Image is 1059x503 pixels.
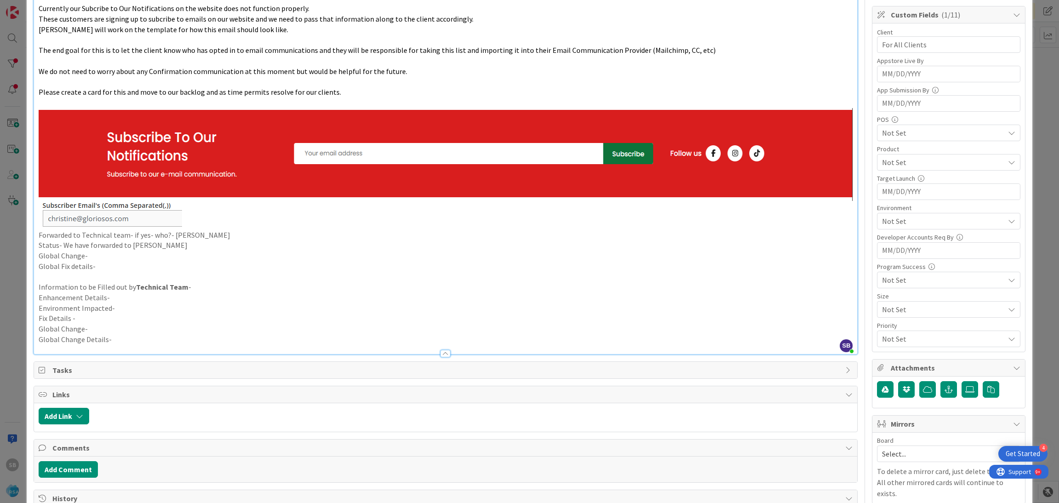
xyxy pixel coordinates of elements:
[877,175,1020,182] div: Target Launch
[39,324,853,334] p: Global Change-
[46,4,51,11] div: 9+
[39,87,341,97] span: Please create a card for this and move to our backlog and as time permits resolve for our clients.
[877,263,1020,270] div: Program Success
[39,230,853,240] p: Forwarded to Technical team- if yes- who?- [PERSON_NAME]
[39,282,853,292] p: Information to be Filled out by -
[136,282,188,292] strong: Technical Team
[877,234,1020,240] div: Developer Accounts Req By
[877,322,1020,329] div: Priority
[882,216,1004,227] span: Not Set
[1006,449,1040,458] div: Get Started
[39,461,98,478] button: Add Comment
[877,116,1020,123] div: POS
[941,10,960,19] span: ( 1/11 )
[39,14,473,23] span: These customers are signing up to subcribe to emails on our website and we need to pass that info...
[39,67,407,76] span: We do not need to worry about any Confirmation communication at this moment but would be helpful ...
[877,146,1020,152] div: Product
[882,96,1015,111] input: MM/DD/YYYY
[39,408,89,424] button: Add Link
[877,293,1020,299] div: Size
[877,205,1020,211] div: Environment
[39,292,853,303] p: Enhancement Details-
[52,365,841,376] span: Tasks
[39,251,853,261] p: Global Change-
[39,25,288,34] span: [PERSON_NAME] will work on the template for how this email should look like.
[882,243,1015,258] input: MM/DD/YYYY
[882,332,1000,345] span: Not Set
[39,4,309,13] span: Currently our Subcribe to Our Notifications on the website does not function properly.
[877,28,893,36] label: Client
[882,127,1004,138] span: Not Set
[39,108,853,201] img: edbsn9eec6337fbdac0b73d1b287f9c35151532a6dfb2b0efeed309ee44d30f33d52845d83fdbd0a74eb5f76b6089b5af...
[877,437,894,444] span: Board
[882,66,1015,82] input: MM/DD/YYYY
[882,303,1000,316] span: Not Set
[882,274,1004,286] span: Not Set
[877,466,1020,499] p: To delete a mirror card, just delete the card. All other mirrored cards will continue to exists.
[877,87,1020,93] div: App Submission By
[39,46,716,55] span: The end goal for this is to let the client know who has opted in to email communications and they...
[39,313,853,324] p: Fix Details -
[39,303,853,314] p: Environment Impacted-
[52,442,841,453] span: Comments
[882,447,1000,460] span: Select...
[19,1,42,12] span: Support
[877,57,1020,64] div: Appstore Live By
[998,446,1048,462] div: Open Get Started checklist, remaining modules: 4
[891,362,1008,373] span: Attachments
[39,261,853,272] p: Global Fix details-
[840,339,853,352] span: SB
[39,201,182,230] img: edbsn9eec6337fbdac0b73d1b287f9c35151532a6dfb2b0efeed309ee44d30f33d52845d83fdbd0a74eb5f76b6089b5af...
[882,157,1004,168] span: Not Set
[891,418,1008,429] span: Mirrors
[39,334,853,345] p: Global Change Details-
[52,389,841,400] span: Links
[891,9,1008,20] span: Custom Fields
[882,184,1015,200] input: MM/DD/YYYY
[39,240,853,251] p: Status- We have forwarded to [PERSON_NAME]
[1039,444,1048,452] div: 4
